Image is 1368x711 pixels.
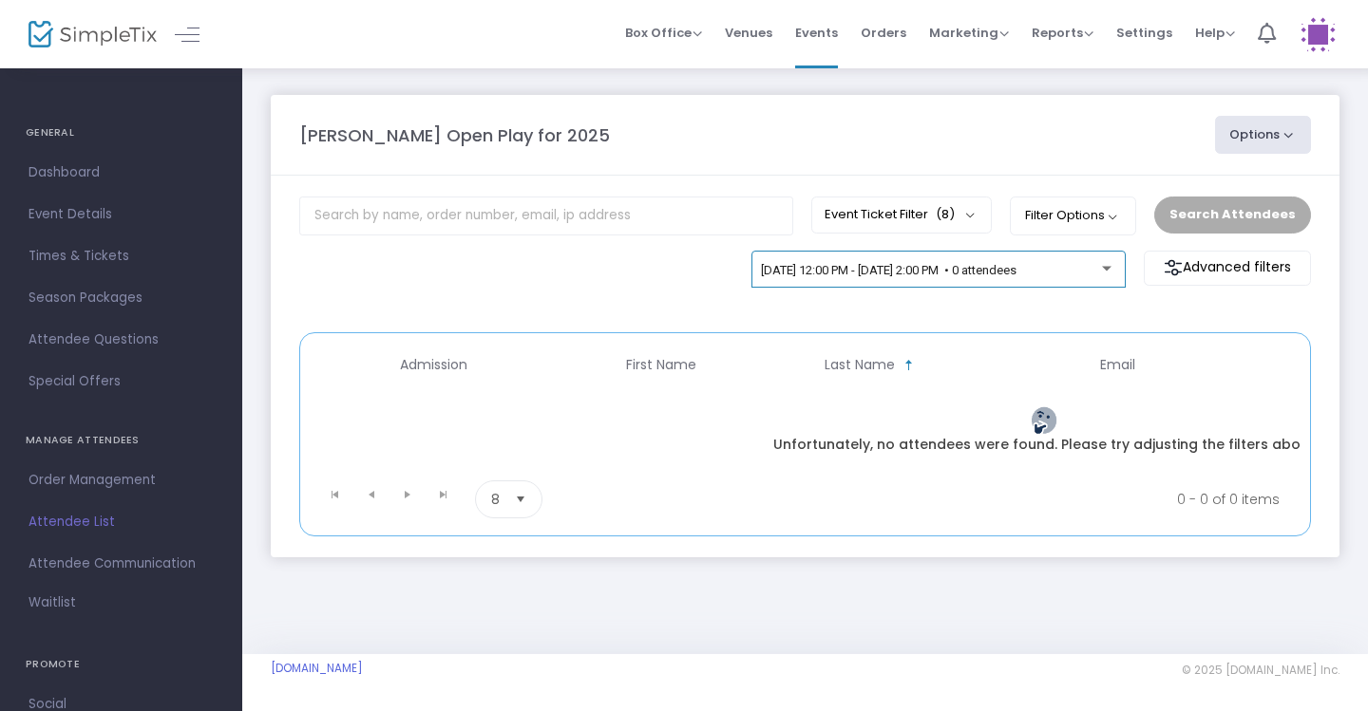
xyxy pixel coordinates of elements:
span: Special Offers [28,369,214,394]
button: Filter Options [1010,196,1136,234]
kendo-pager-info: 0 - 0 of 0 items [731,480,1280,518]
m-panel-title: [PERSON_NAME] Open Play for 2025 [299,122,610,148]
span: Orders [861,9,906,57]
span: Settings [1116,9,1172,57]
h4: GENERAL [26,114,217,152]
span: [DATE] 12:00 PM - [DATE] 2:00 PM • 0 attendees [761,263,1016,277]
input: Search by name, order number, email, ip address [299,196,793,235]
span: Dashboard [28,160,214,185]
img: filter [1164,258,1183,277]
span: Order Management [28,468,214,493]
div: Data table [310,343,1301,473]
span: © 2025 [DOMAIN_NAME] Inc. [1182,663,1339,678]
h4: MANAGE ATTENDEES [26,421,217,459]
h4: PROMOTE [26,646,217,683]
span: Venues [725,9,772,57]
span: Waitlist [28,593,76,612]
a: [DOMAIN_NAME] [271,661,363,676]
button: Options [1215,116,1312,154]
span: Event Details [28,202,214,227]
span: Marketing [929,24,1009,42]
span: Last Name [825,357,895,373]
span: (8) [936,207,955,222]
span: Reports [1032,24,1093,42]
button: Select [507,481,534,517]
m-button: Advanced filters [1144,251,1311,286]
span: Box Office [625,24,702,42]
span: Sortable [902,358,917,373]
span: Attendee Questions [28,327,214,352]
span: Season Packages [28,286,214,310]
span: 8 [491,490,500,509]
span: Attendee Communication [28,552,214,576]
span: Help [1195,24,1235,42]
span: Events [795,9,838,57]
button: Event Ticket Filter(8) [811,196,992,233]
img: face-thinking.png [1030,406,1058,435]
span: Admission [400,357,467,373]
span: Attendee List [28,510,214,534]
span: First Name [626,357,696,373]
span: Email [1100,357,1135,373]
span: Times & Tickets [28,244,214,269]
